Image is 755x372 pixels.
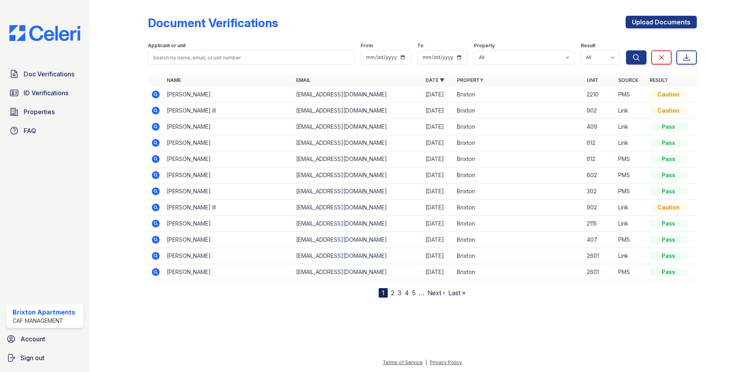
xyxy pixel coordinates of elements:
a: ID Verifications [6,85,83,101]
td: [DATE] [422,151,454,167]
td: [DATE] [422,119,454,135]
td: 2601 [584,264,615,280]
a: Account [3,331,87,347]
td: Link [615,119,646,135]
td: Brixton [454,248,583,264]
span: ID Verifications [24,88,68,98]
a: Sign out [3,350,87,366]
label: Applicant or unit [148,43,186,49]
td: PMS [615,87,646,103]
div: Caution [650,91,687,98]
div: 1 [379,288,388,298]
td: PMS [615,167,646,183]
span: … [419,288,424,298]
div: Pass [650,139,687,147]
a: Privacy Policy [430,359,462,365]
td: [EMAIL_ADDRESS][DOMAIN_NAME] [293,200,422,216]
td: Brixton [454,200,583,216]
input: Search by name, email, or unit number [148,50,354,65]
td: 902 [584,200,615,216]
td: [PERSON_NAME] [164,167,293,183]
span: Properties [24,107,55,117]
div: Caution [650,204,687,211]
td: [DATE] [422,232,454,248]
a: Unit [587,77,598,83]
td: Brixton [454,232,583,248]
td: 612 [584,151,615,167]
a: 2 [391,289,394,297]
a: Doc Verifications [6,66,83,82]
td: [PERSON_NAME] [164,135,293,151]
a: Upload Documents [626,16,697,28]
td: [PERSON_NAME] III [164,103,293,119]
div: Brixton Apartments [13,307,75,317]
td: Brixton [454,87,583,103]
a: Property [457,77,483,83]
td: Brixton [454,216,583,232]
td: [EMAIL_ADDRESS][DOMAIN_NAME] [293,264,422,280]
td: Brixton [454,135,583,151]
label: Result [581,43,595,49]
td: 2601 [584,248,615,264]
a: 4 [405,289,409,297]
div: Pass [650,123,687,131]
td: [PERSON_NAME] [164,183,293,200]
td: [PERSON_NAME] [164,151,293,167]
td: [EMAIL_ADDRESS][DOMAIN_NAME] [293,87,422,103]
td: [EMAIL_ADDRESS][DOMAIN_NAME] [293,103,422,119]
td: [EMAIL_ADDRESS][DOMAIN_NAME] [293,135,422,151]
td: [EMAIL_ADDRESS][DOMAIN_NAME] [293,232,422,248]
td: [EMAIL_ADDRESS][DOMAIN_NAME] [293,216,422,232]
td: 407 [584,232,615,248]
div: Pass [650,155,687,163]
img: CE_Logo_Blue-a8612792a0a2168367f1c8372b55b34899dd931a85d93a1a3d3e32e68fde9ad4.png [3,25,87,41]
div: Pass [650,252,687,260]
span: Sign out [20,353,44,363]
span: FAQ [24,126,36,135]
td: Link [615,248,646,264]
td: [PERSON_NAME] [164,248,293,264]
a: FAQ [6,123,83,139]
td: [DATE] [422,200,454,216]
td: Link [615,216,646,232]
td: [PERSON_NAME] [164,216,293,232]
td: Brixton [454,264,583,280]
td: [EMAIL_ADDRESS][DOMAIN_NAME] [293,119,422,135]
span: Account [20,334,45,344]
td: 302 [584,183,615,200]
td: [PERSON_NAME] [164,264,293,280]
td: PMS [615,183,646,200]
span: Doc Verifications [24,69,74,79]
a: Result [650,77,668,83]
div: Pass [650,187,687,195]
a: Name [167,77,181,83]
label: To [417,43,424,49]
div: Caution [650,107,687,115]
a: Terms of Service [383,359,423,365]
td: [DATE] [422,248,454,264]
div: CAF Management [13,317,75,325]
div: Pass [650,236,687,244]
div: Document Verifications [148,16,278,30]
td: [DATE] [422,167,454,183]
td: PMS [615,232,646,248]
div: | [425,359,427,365]
td: 902 [584,103,615,119]
td: PMS [615,264,646,280]
label: Property [474,43,495,49]
td: [DATE] [422,264,454,280]
td: Brixton [454,167,583,183]
div: Pass [650,171,687,179]
a: Properties [6,104,83,120]
td: 2210 [584,87,615,103]
td: Link [615,103,646,119]
td: [EMAIL_ADDRESS][DOMAIN_NAME] [293,183,422,200]
td: [PERSON_NAME] III [164,200,293,216]
td: Brixton [454,183,583,200]
td: [EMAIL_ADDRESS][DOMAIN_NAME] [293,248,422,264]
td: Brixton [454,119,583,135]
label: From [361,43,373,49]
td: 409 [584,119,615,135]
a: 3 [398,289,401,297]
